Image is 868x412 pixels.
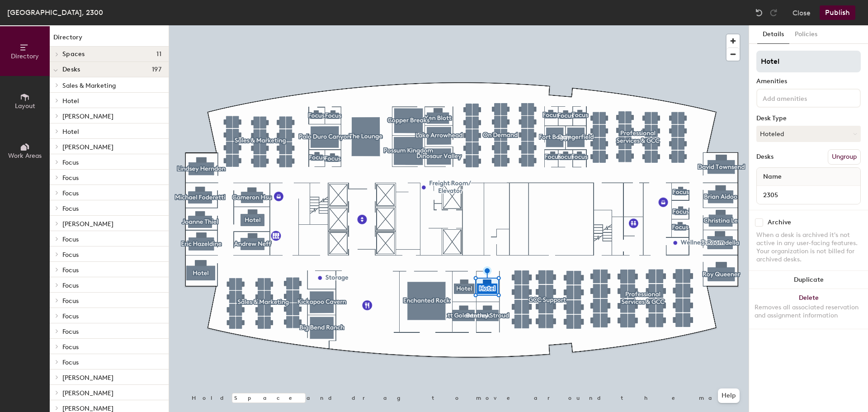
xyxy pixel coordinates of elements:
span: Hotel [62,128,79,136]
span: [PERSON_NAME] [62,220,113,228]
span: Focus [62,343,79,351]
div: When a desk is archived it's not active in any user-facing features. Your organization is not bil... [756,231,861,264]
button: DeleteRemoves all associated reservation and assignment information [749,289,868,329]
span: Spaces [62,51,85,58]
span: Hotel [62,97,79,105]
span: Focus [62,159,79,166]
div: Removes all associated reservation and assignment information [755,303,863,320]
span: Work Areas [8,152,42,160]
button: Details [757,25,789,44]
span: Directory [11,52,39,60]
div: Archive [768,219,791,226]
span: Layout [15,102,35,110]
span: Focus [62,236,79,243]
img: Undo [755,8,764,17]
button: Close [793,5,811,20]
div: Desks [756,153,774,161]
span: Focus [62,297,79,305]
span: Focus [62,266,79,274]
h1: Directory [50,33,169,47]
button: Publish [820,5,855,20]
span: Sales & Marketing [62,82,116,90]
span: [PERSON_NAME] [62,143,113,151]
input: Add amenities [761,92,842,103]
span: [PERSON_NAME] [62,113,113,120]
span: [PERSON_NAME] [62,374,113,382]
span: Focus [62,189,79,197]
span: Focus [62,313,79,320]
span: Focus [62,359,79,366]
button: Ungroup [828,149,861,165]
div: Amenities [756,78,861,85]
button: Duplicate [749,271,868,289]
img: Redo [769,8,778,17]
button: Policies [789,25,823,44]
input: Unnamed desk [759,189,859,201]
button: Help [718,388,740,403]
div: [GEOGRAPHIC_DATA], 2300 [7,7,103,18]
span: 11 [156,51,161,58]
span: 197 [152,66,161,73]
span: Name [759,169,786,185]
span: Focus [62,282,79,289]
span: Desks [62,66,80,73]
span: Focus [62,251,79,259]
span: [PERSON_NAME] [62,389,113,397]
span: Focus [62,174,79,182]
span: Focus [62,205,79,213]
div: Desk Type [756,115,861,122]
button: Hoteled [756,126,861,142]
span: Focus [62,328,79,336]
